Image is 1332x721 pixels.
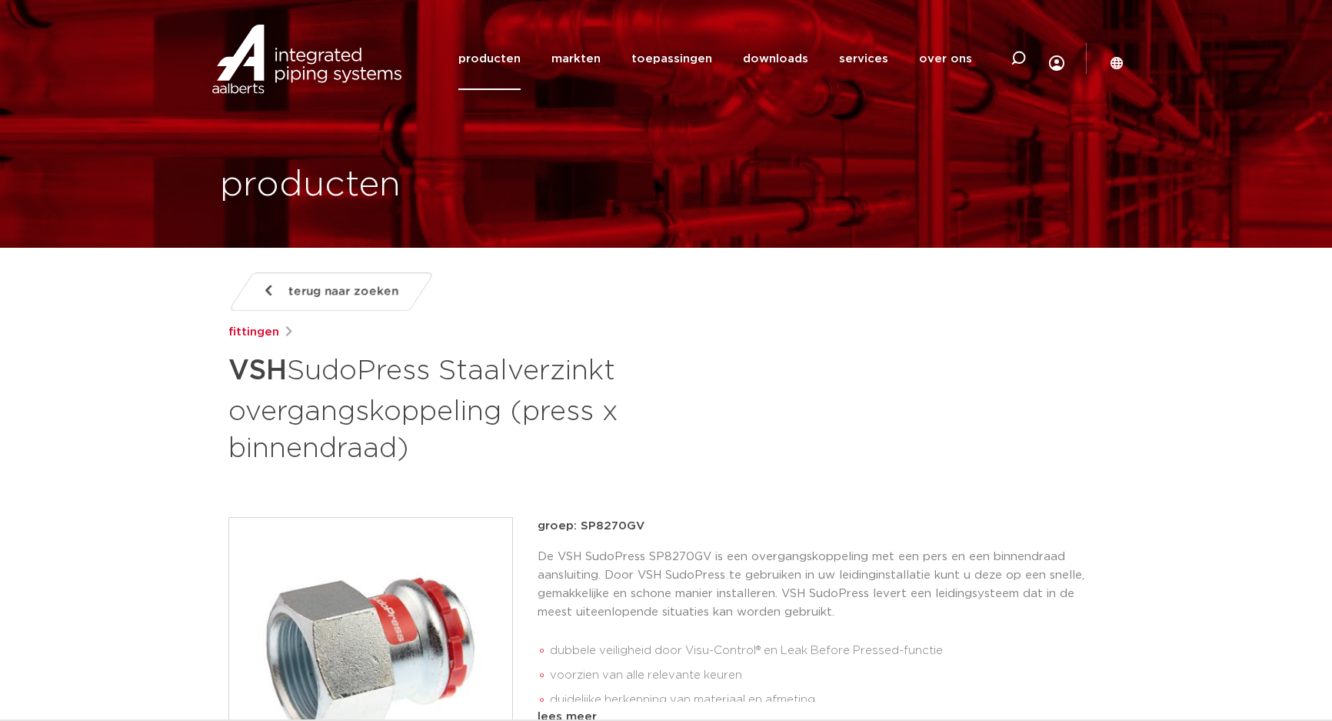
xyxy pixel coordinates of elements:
[919,28,972,90] a: over ons
[551,28,601,90] a: markten
[288,279,398,304] span: terug naar zoeken
[228,357,287,385] strong: VSH
[538,517,1104,536] p: groep: SP8270GV
[228,348,806,468] h1: SudoPress Staalverzinkt overgangskoppeling (press x binnendraad)
[550,639,1104,663] li: dubbele veiligheid door Visu-Control® en Leak Before Pressed-functie
[538,548,1104,622] p: De VSH SudoPress SP8270GV is een overgangskoppeling met een pers en een binnendraad aansluiting. ...
[220,161,401,210] h1: producten
[228,323,279,342] a: fittingen
[458,28,521,90] a: producten
[839,28,888,90] a: services
[631,28,712,90] a: toepassingen
[550,663,1104,688] li: voorzien van alle relevante keuren
[228,272,435,311] a: terug naar zoeken
[458,28,972,90] nav: Menu
[550,688,1104,713] li: duidelijke herkenning van materiaal en afmeting
[743,28,808,90] a: downloads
